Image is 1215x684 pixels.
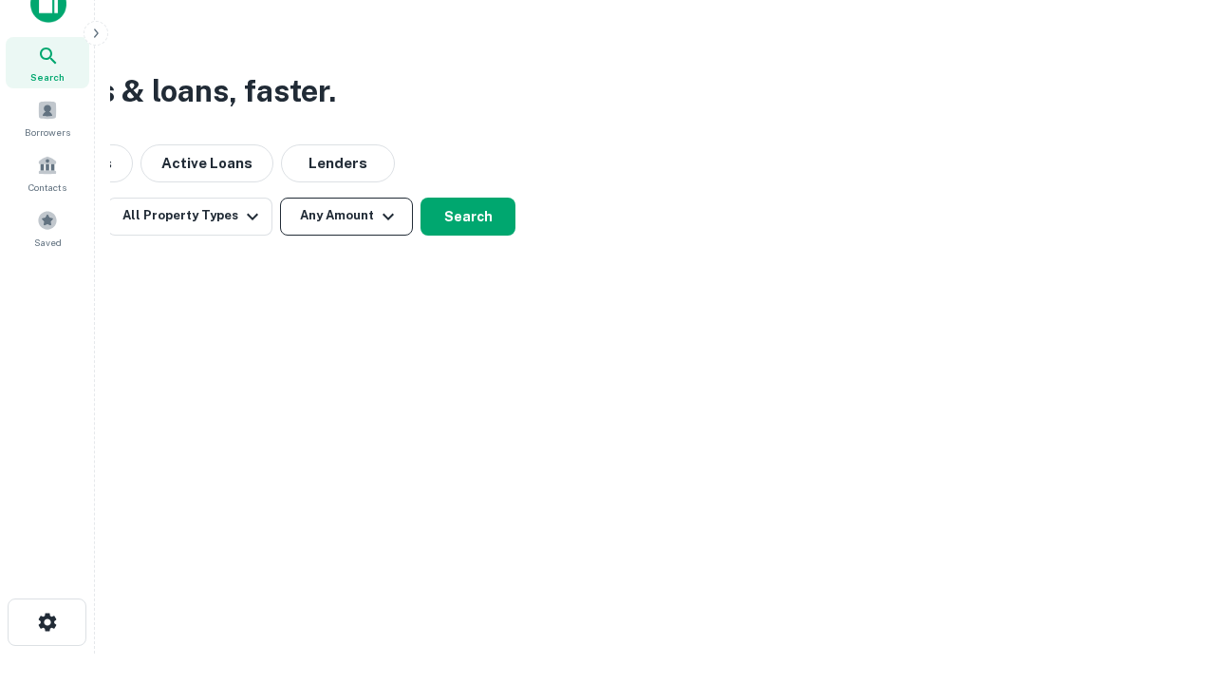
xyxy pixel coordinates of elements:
[30,69,65,85] span: Search
[34,235,62,250] span: Saved
[281,144,395,182] button: Lenders
[25,124,70,140] span: Borrowers
[280,198,413,236] button: Any Amount
[6,92,89,143] a: Borrowers
[421,198,515,236] button: Search
[107,198,272,236] button: All Property Types
[6,202,89,254] a: Saved
[28,180,66,195] span: Contacts
[140,144,273,182] button: Active Loans
[6,147,89,199] a: Contacts
[6,37,89,88] a: Search
[1120,532,1215,623] iframe: Chat Widget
